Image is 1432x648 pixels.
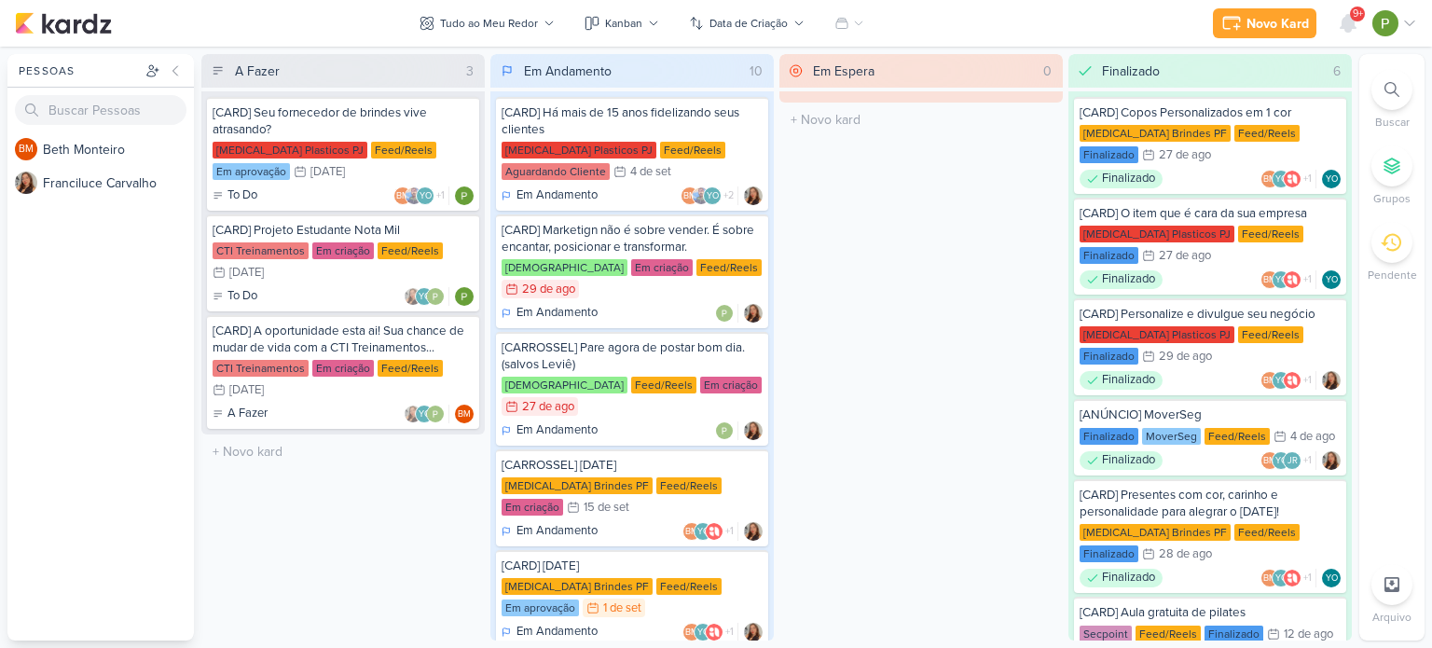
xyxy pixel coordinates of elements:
[744,304,763,323] div: Responsável: Franciluce Carvalho
[1080,125,1231,142] div: [MEDICAL_DATA] Brindes PF
[522,283,575,296] div: 29 de ago
[1080,407,1341,423] div: [ANÚNCIO] MoverSeg
[630,166,671,178] div: 4 de set
[1246,14,1309,34] div: Novo Kard
[1205,626,1263,642] div: Finalizado
[656,477,722,494] div: Feed/Reels
[502,421,598,440] div: Em Andamento
[213,287,257,306] div: To Do
[1080,170,1163,188] div: Finalizado
[742,62,770,81] div: 10
[1322,170,1341,188] div: Yasmin Oliveira
[700,377,762,393] div: Em criação
[1301,272,1312,287] span: +1
[631,377,696,393] div: Feed/Reels
[1275,175,1287,185] p: YO
[404,405,422,423] img: Franciluce Carvalho
[227,287,257,306] p: To Do
[1136,626,1201,642] div: Feed/Reels
[516,522,598,541] p: Em Andamento
[1283,170,1301,188] img: Allegra Plásticos e Brindes Personalizados
[1287,457,1298,466] p: JR
[502,522,598,541] div: Em Andamento
[213,323,474,356] div: [CARD] A oportunidade esta ai! Sua chance de mudar de vida com a CTI Treinamentos...
[213,242,309,259] div: CTI Treinamentos
[15,12,112,34] img: kardz.app
[1322,569,1341,587] div: Yasmin Oliveira
[1080,451,1163,470] div: Finalizado
[1322,170,1341,188] div: Responsável: Yasmin Oliveira
[1275,276,1287,285] p: YO
[694,522,712,541] div: Yasmin Oliveira
[459,62,481,81] div: 3
[1080,626,1132,642] div: Secpoint
[1322,569,1341,587] div: Responsável: Yasmin Oliveira
[682,522,738,541] div: Colaboradores: Beth Monteiro, Yasmin Oliveira, Allegra Plásticos e Brindes Personalizados, Paloma...
[516,421,598,440] p: Em Andamento
[1301,453,1312,468] span: +1
[1080,348,1138,365] div: Finalizado
[1375,114,1410,131] p: Buscar
[1080,205,1341,222] div: [CARD] O item que é cara da sua empresa
[213,405,268,423] div: A Fazer
[426,287,445,306] img: Paloma Paixão Designer
[393,186,412,205] div: Beth Monteiro
[1080,146,1138,163] div: Finalizado
[1326,175,1338,185] p: YO
[1102,170,1155,188] p: Finalizado
[1159,250,1211,262] div: 27 de ago
[723,524,734,539] span: +1
[1322,270,1341,289] div: Responsável: Yasmin Oliveira
[707,192,719,201] p: YO
[703,186,722,205] div: Yasmin Oliveira
[1275,574,1287,584] p: YO
[1238,326,1303,343] div: Feed/Reels
[1102,451,1155,470] p: Finalizado
[1102,270,1155,289] p: Finalizado
[1372,609,1411,626] p: Arquivo
[1283,451,1301,470] div: Jeisiely Rodrigues
[502,477,653,494] div: [MEDICAL_DATA] Brindes PF
[393,186,449,205] div: Colaboradores: Beth Monteiro, Guilherme Savio, Yasmin Oliveira, Allegra Plásticos e Brindes Perso...
[524,62,612,81] div: Em Andamento
[1373,190,1411,207] p: Grupos
[43,140,194,159] div: B e t h M o n t e i r o
[697,628,709,638] p: YO
[1290,431,1335,443] div: 4 de ago
[1159,548,1212,560] div: 28 de ago
[1080,306,1341,323] div: [CARD] Personalize e divulgue seu negócio
[744,421,763,440] img: Franciluce Carvalho
[783,106,1059,133] input: + Novo kard
[455,405,474,423] div: Responsável: Beth Monteiro
[1322,270,1341,289] div: Yasmin Oliveira
[1159,149,1211,161] div: 27 de ago
[1080,371,1163,390] div: Finalizado
[1260,371,1279,390] div: Beth Monteiro
[404,287,422,306] img: Franciluce Carvalho
[502,222,763,255] div: [CARD] Marketign não é sobre vender. É sobre encantar, posicionar e transformar.
[502,377,627,393] div: [DEMOGRAPHIC_DATA]
[371,142,436,159] div: Feed/Reels
[396,192,409,201] p: BM
[1260,451,1279,470] div: Beth Monteiro
[1260,569,1279,587] div: Beth Monteiro
[1263,574,1276,584] p: BM
[1080,270,1163,289] div: Finalizado
[310,166,345,178] div: [DATE]
[715,421,738,440] div: Colaboradores: Paloma Paixão Designer
[205,438,481,465] input: + Novo kard
[1263,377,1276,386] p: BM
[682,623,738,641] div: Colaboradores: Beth Monteiro, Yasmin Oliveira, Allegra Plásticos e Brindes Personalizados, Paloma...
[455,186,474,205] div: Responsável: Paloma Paixão Designer
[502,457,763,474] div: [CARROSSEL] Dia do Cliente
[1260,569,1316,587] div: Colaboradores: Beth Monteiro, Yasmin Oliveira, Allegra Plásticos e Brindes Personalizados, Paloma...
[685,528,698,537] p: BM
[516,186,598,205] p: Em Andamento
[1275,457,1287,466] p: YO
[312,360,374,377] div: Em criação
[1284,628,1333,641] div: 12 de ago
[682,522,701,541] div: Beth Monteiro
[1272,270,1290,289] div: Yasmin Oliveira
[1260,270,1316,289] div: Colaboradores: Beth Monteiro, Yasmin Oliveira, Allegra Plásticos e Brindes Personalizados, Paloma...
[15,95,186,125] input: Buscar Pessoas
